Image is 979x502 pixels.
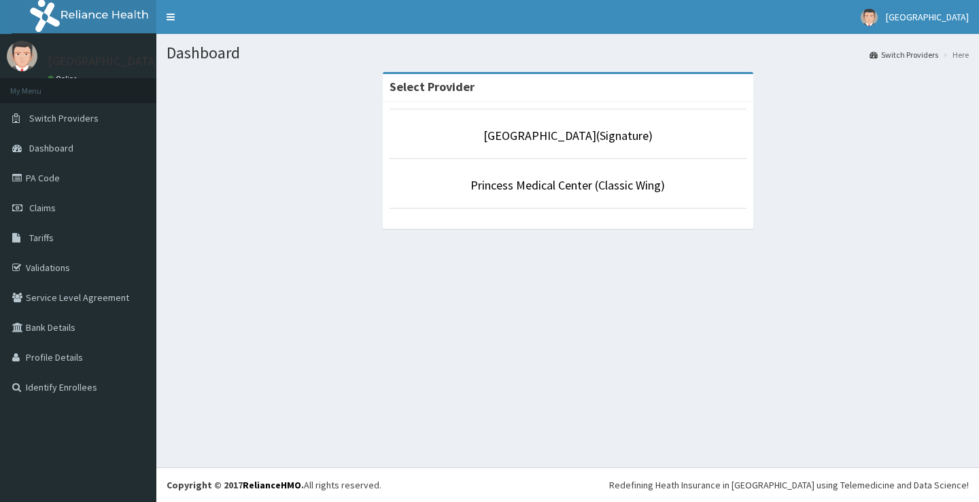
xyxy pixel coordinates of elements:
[29,202,56,214] span: Claims
[48,74,80,84] a: Online
[870,49,938,60] a: Switch Providers
[243,479,301,491] a: RelianceHMO
[886,11,969,23] span: [GEOGRAPHIC_DATA]
[156,467,979,502] footer: All rights reserved.
[861,9,878,26] img: User Image
[470,177,665,193] a: Princess Medical Center (Classic Wing)
[483,128,653,143] a: [GEOGRAPHIC_DATA](Signature)
[29,142,73,154] span: Dashboard
[29,112,99,124] span: Switch Providers
[940,49,969,60] li: Here
[390,79,475,94] strong: Select Provider
[29,232,54,244] span: Tariffs
[609,478,969,492] div: Redefining Heath Insurance in [GEOGRAPHIC_DATA] using Telemedicine and Data Science!
[7,41,37,71] img: User Image
[167,479,304,491] strong: Copyright © 2017 .
[167,44,969,62] h1: Dashboard
[48,55,160,67] p: [GEOGRAPHIC_DATA]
